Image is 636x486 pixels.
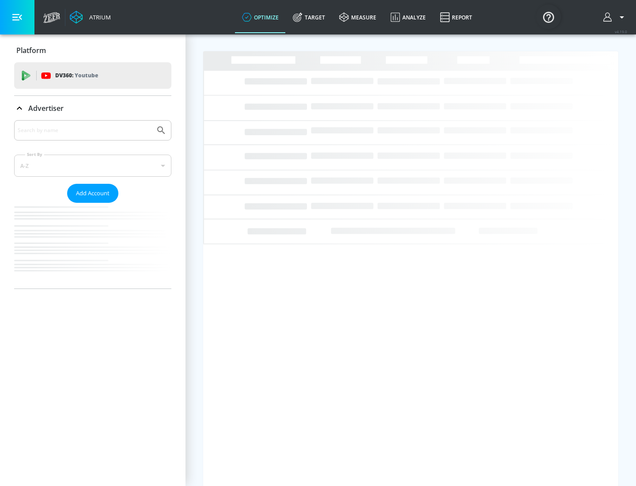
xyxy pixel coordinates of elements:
[14,203,171,289] nav: list of Advertiser
[235,1,286,33] a: optimize
[18,125,151,136] input: Search by name
[55,71,98,80] p: DV360:
[14,96,171,121] div: Advertiser
[615,29,627,34] span: v 4.19.0
[14,155,171,177] div: A-Z
[75,71,98,80] p: Youtube
[67,184,118,203] button: Add Account
[28,103,64,113] p: Advertiser
[14,38,171,63] div: Platform
[16,46,46,55] p: Platform
[70,11,111,24] a: Atrium
[286,1,332,33] a: Target
[25,152,44,157] label: Sort By
[76,188,110,198] span: Add Account
[383,1,433,33] a: Analyze
[14,120,171,289] div: Advertiser
[14,62,171,89] div: DV360: Youtube
[86,13,111,21] div: Atrium
[332,1,383,33] a: measure
[433,1,479,33] a: Report
[536,4,561,29] button: Open Resource Center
